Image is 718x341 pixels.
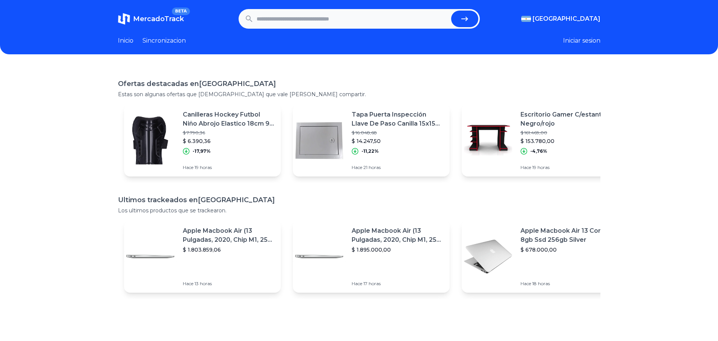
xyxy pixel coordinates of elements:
[361,148,379,154] p: -11,22%
[183,246,275,253] p: $ 1.803.859,06
[462,114,514,167] img: Featured image
[118,78,600,89] h1: Ofertas destacadas en [GEOGRAPHIC_DATA]
[172,8,190,15] span: BETA
[142,36,186,45] a: Sincronizacion
[352,226,444,244] p: Apple Macbook Air (13 Pulgadas, 2020, Chip M1, 256 Gb De Ssd, 8 Gb De Ram) - Plata
[352,137,444,145] p: $ 14.247,50
[124,220,281,293] a: Featured imageApple Macbook Air (13 Pulgadas, 2020, Chip M1, 256 Gb De Ssd, 8 Gb De Ram) - Plata$...
[521,226,612,244] p: Apple Macbook Air 13 Core I5 8gb Ssd 256gb Silver
[462,230,514,283] img: Featured image
[183,164,275,170] p: Hace 19 horas
[118,195,600,205] h1: Ultimos trackeados en [GEOGRAPHIC_DATA]
[462,104,618,177] a: Featured imageEscritorio Gamer C/estantes Negro/rojo$ 161.469,00$ 153.780,00-4,76%Hace 19 horas
[193,148,211,154] p: -17,97%
[462,220,618,293] a: Featured imageApple Macbook Air 13 Core I5 8gb Ssd 256gb Silver$ 678.000,00Hace 18 horas
[118,207,600,214] p: Los ultimos productos que se trackearon.
[352,110,444,128] p: Tapa Puerta Inspección Llave De Paso Canilla 15x15 Cm Chapa
[293,104,450,177] a: Featured imageTapa Puerta Inspección Llave De Paso Canilla 15x15 Cm Chapa$ 16.048,68$ 14.247,50-1...
[352,281,444,287] p: Hace 17 horas
[352,130,444,136] p: $ 16.048,68
[124,230,177,283] img: Featured image
[118,13,184,25] a: MercadoTrackBETA
[183,137,275,145] p: $ 6.390,36
[124,114,177,167] img: Featured image
[133,15,184,23] span: MercadoTrack
[352,164,444,170] p: Hace 21 horas
[521,164,612,170] p: Hace 19 horas
[183,110,275,128] p: Canilleras Hockey Futbol Niño Abrojo Elastico 18cm 9-12 Años
[293,230,346,283] img: Featured image
[352,246,444,253] p: $ 1.895.000,00
[521,14,600,23] button: [GEOGRAPHIC_DATA]
[521,246,612,253] p: $ 678.000,00
[293,114,346,167] img: Featured image
[183,130,275,136] p: $ 7.790,36
[563,36,600,45] button: Iniciar sesion
[293,220,450,293] a: Featured imageApple Macbook Air (13 Pulgadas, 2020, Chip M1, 256 Gb De Ssd, 8 Gb De Ram) - Plata$...
[521,110,612,128] p: Escritorio Gamer C/estantes Negro/rojo
[118,36,133,45] a: Inicio
[118,91,600,98] p: Estas son algunas ofertas que [DEMOGRAPHIC_DATA] que vale [PERSON_NAME] compartir.
[530,148,547,154] p: -4,76%
[521,137,612,145] p: $ 153.780,00
[124,104,281,177] a: Featured imageCanilleras Hockey Futbol Niño Abrojo Elastico 18cm 9-12 Años$ 7.790,36$ 6.390,36-17...
[521,130,612,136] p: $ 161.469,00
[521,281,612,287] p: Hace 18 horas
[183,281,275,287] p: Hace 13 horas
[183,226,275,244] p: Apple Macbook Air (13 Pulgadas, 2020, Chip M1, 256 Gb De Ssd, 8 Gb De Ram) - Plata
[521,16,531,22] img: Argentina
[533,14,600,23] span: [GEOGRAPHIC_DATA]
[118,13,130,25] img: MercadoTrack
